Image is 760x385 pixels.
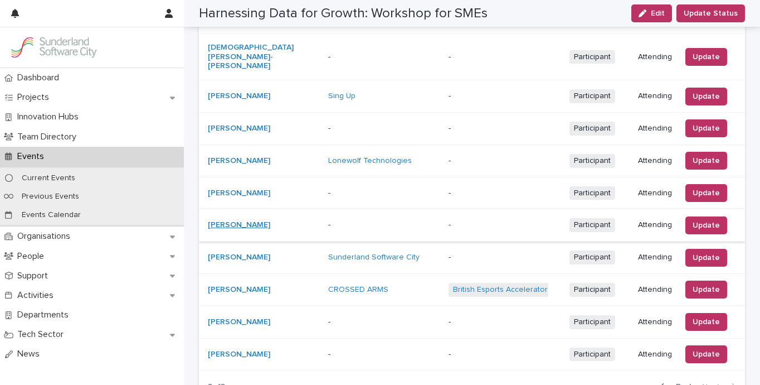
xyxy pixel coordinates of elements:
[328,317,440,327] p: -
[13,231,79,242] p: Organisations
[13,112,87,122] p: Innovation Hubs
[13,132,85,142] p: Team Directory
[684,8,738,19] span: Update Status
[693,220,720,231] span: Update
[13,151,53,162] p: Events
[449,350,560,359] p: -
[685,281,727,299] button: Update
[328,285,388,295] a: CROSSED ARMS
[685,88,727,105] button: Update
[569,218,615,232] span: Participant
[638,124,672,133] p: Attending
[685,48,727,66] button: Update
[676,4,745,22] button: Update Status
[199,112,745,145] tr: [PERSON_NAME] --ParticipantAttendingUpdate
[638,189,672,198] p: Attending
[449,253,560,262] p: -
[569,283,615,297] span: Participant
[693,155,720,166] span: Update
[449,156,560,166] p: -
[208,92,270,101] a: [PERSON_NAME]
[638,350,672,359] p: Attending
[208,350,270,359] a: [PERSON_NAME]
[693,91,720,102] span: Update
[449,124,560,133] p: -
[208,43,319,71] a: [DEMOGRAPHIC_DATA][PERSON_NAME]-[PERSON_NAME]
[199,145,745,177] tr: [PERSON_NAME] Lonewolf Technologies -ParticipantAttendingUpdate
[685,313,727,331] button: Update
[638,317,672,327] p: Attending
[199,306,745,338] tr: [PERSON_NAME] --ParticipantAttendingUpdate
[449,52,560,62] p: -
[199,209,745,242] tr: [PERSON_NAME] --ParticipantAttendingUpdate
[685,249,727,267] button: Update
[328,253,420,262] a: Sunderland Software City
[13,192,88,201] p: Previous Events
[638,285,672,295] p: Attending
[199,33,745,80] tr: [DEMOGRAPHIC_DATA][PERSON_NAME]-[PERSON_NAME] --ParticipantAttendingUpdate
[569,122,615,136] span: Participant
[685,216,727,234] button: Update
[638,52,672,62] p: Attending
[208,189,270,198] a: [PERSON_NAME]
[13,251,53,262] p: People
[638,253,672,262] p: Attending
[328,92,355,101] a: Sing Up
[693,187,720,199] span: Update
[693,316,720,328] span: Update
[208,220,270,230] a: [PERSON_NAME]
[685,184,727,202] button: Update
[208,285,270,295] a: [PERSON_NAME]
[569,50,615,64] span: Participant
[208,253,270,262] a: [PERSON_NAME]
[569,251,615,264] span: Participant
[199,242,745,274] tr: [PERSON_NAME] Sunderland Software City -ParticipantAttendingUpdate
[449,92,560,101] p: -
[685,119,727,137] button: Update
[693,51,720,62] span: Update
[13,349,48,359] p: News
[199,177,745,209] tr: [PERSON_NAME] --ParticipantAttendingUpdate
[449,189,560,198] p: -
[569,89,615,103] span: Participant
[638,220,672,230] p: Attending
[328,52,440,62] p: -
[199,273,745,306] tr: [PERSON_NAME] CROSSED ARMS British Esports Accelerator ParticipantAttendingUpdate
[9,36,98,59] img: Kay6KQejSz2FjblR6DWv
[13,329,72,340] p: Tech Sector
[328,156,412,166] a: Lonewolf Technologies
[449,317,560,327] p: -
[693,123,720,134] span: Update
[631,4,672,22] button: Edit
[328,189,440,198] p: -
[449,220,560,230] p: -
[199,80,745,113] tr: [PERSON_NAME] Sing Up -ParticipantAttendingUpdate
[13,174,84,183] p: Current Events
[328,124,440,133] p: -
[13,271,57,281] p: Support
[638,156,672,166] p: Attending
[693,349,720,360] span: Update
[328,350,440,359] p: -
[13,310,77,320] p: Departments
[569,348,615,362] span: Participant
[328,220,440,230] p: -
[208,156,270,166] a: [PERSON_NAME]
[638,92,672,101] p: Attending
[208,124,270,133] a: [PERSON_NAME]
[569,186,615,200] span: Participant
[651,9,665,17] span: Edit
[13,92,58,103] p: Projects
[13,210,90,220] p: Events Calendar
[693,252,720,263] span: Update
[453,285,548,295] a: British Esports Accelerator
[13,290,62,301] p: Activities
[685,345,727,363] button: Update
[199,6,488,22] h2: Harnessing Data for Growth: Workshop for SMEs
[685,152,727,170] button: Update
[208,317,270,327] a: [PERSON_NAME]
[693,284,720,295] span: Update
[13,73,68,83] p: Dashboard
[569,154,615,168] span: Participant
[569,315,615,329] span: Participant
